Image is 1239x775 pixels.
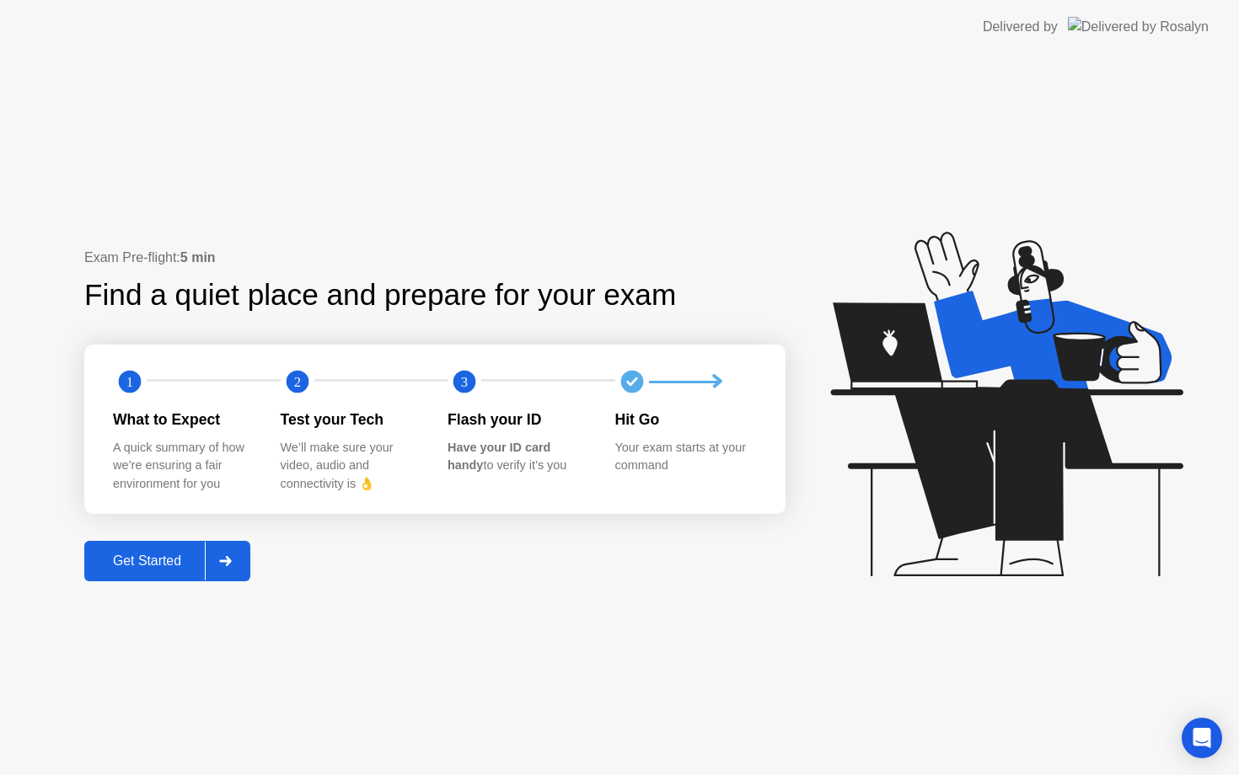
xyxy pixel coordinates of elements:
[113,409,254,430] div: What to Expect
[615,409,756,430] div: Hit Go
[461,374,468,390] text: 3
[615,439,756,475] div: Your exam starts at your command
[89,553,205,569] div: Get Started
[113,439,254,494] div: A quick summary of how we’re ensuring a fair environment for you
[1182,718,1222,758] div: Open Intercom Messenger
[84,273,678,318] div: Find a quiet place and prepare for your exam
[281,439,421,494] div: We’ll make sure your video, audio and connectivity is 👌
[983,17,1058,37] div: Delivered by
[84,541,250,581] button: Get Started
[180,250,216,265] b: 5 min
[281,409,421,430] div: Test your Tech
[84,248,786,268] div: Exam Pre-flight:
[448,441,550,473] b: Have your ID card handy
[448,409,588,430] div: Flash your ID
[1068,17,1209,36] img: Delivered by Rosalyn
[293,374,300,390] text: 2
[448,439,588,475] div: to verify it’s you
[126,374,133,390] text: 1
